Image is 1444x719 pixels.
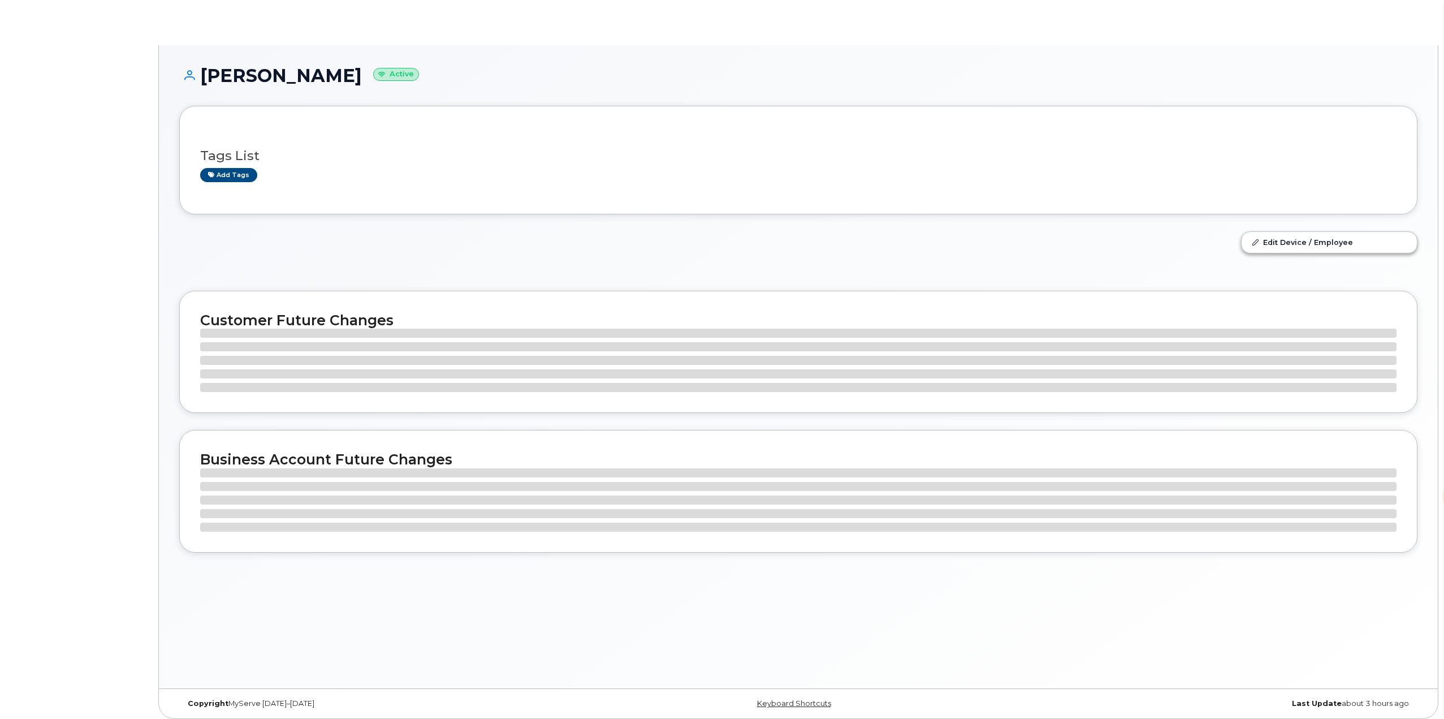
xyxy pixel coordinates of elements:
strong: Copyright [188,699,228,708]
a: Edit Device / Employee [1242,232,1417,252]
div: MyServe [DATE]–[DATE] [179,699,592,708]
div: about 3 hours ago [1005,699,1417,708]
h2: Business Account Future Changes [200,451,1397,468]
small: Active [373,68,419,81]
a: Add tags [200,168,257,182]
h2: Customer Future Changes [200,312,1397,329]
strong: Last Update [1292,699,1342,708]
h1: [PERSON_NAME] [179,66,1417,85]
a: Keyboard Shortcuts [757,699,831,708]
h3: Tags List [200,149,1397,163]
